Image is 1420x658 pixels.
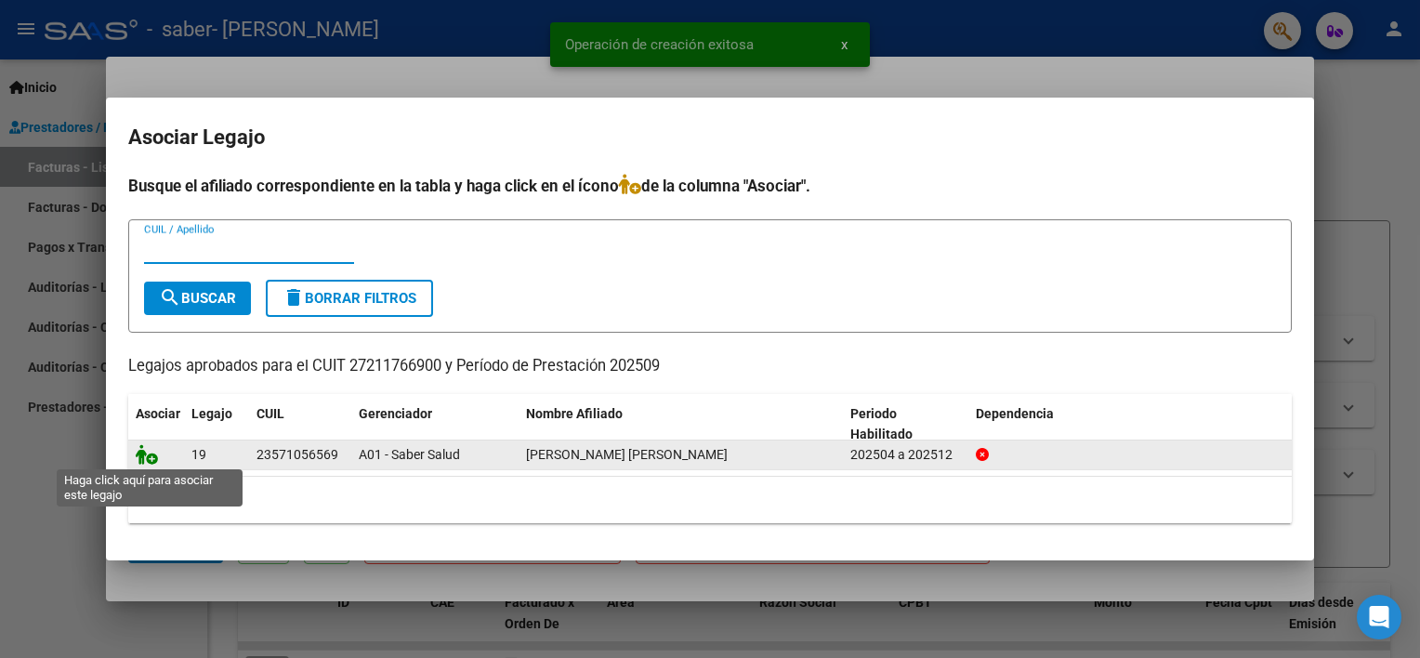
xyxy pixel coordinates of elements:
span: Legajo [191,406,232,421]
div: 1 registros [128,477,1292,523]
span: GODOY JIMENEZ DANTE LIONEL [526,447,728,462]
div: 202504 a 202512 [850,444,961,466]
h4: Busque el afiliado correspondiente en la tabla y haga click en el ícono de la columna "Asociar". [128,174,1292,198]
h2: Asociar Legajo [128,120,1292,155]
span: Dependencia [976,406,1054,421]
div: 23571056569 [256,444,338,466]
span: A01 - Saber Salud [359,447,460,462]
mat-icon: delete [283,286,305,309]
span: Nombre Afiliado [526,406,623,421]
span: Borrar Filtros [283,290,416,307]
p: Legajos aprobados para el CUIT 27211766900 y Período de Prestación 202509 [128,355,1292,378]
span: Periodo Habilitado [850,406,913,442]
datatable-header-cell: Legajo [184,394,249,455]
div: Open Intercom Messenger [1357,595,1401,639]
datatable-header-cell: Asociar [128,394,184,455]
datatable-header-cell: Gerenciador [351,394,519,455]
span: CUIL [256,406,284,421]
datatable-header-cell: Nombre Afiliado [519,394,843,455]
span: Gerenciador [359,406,432,421]
datatable-header-cell: Periodo Habilitado [843,394,968,455]
datatable-header-cell: Dependencia [968,394,1293,455]
span: Buscar [159,290,236,307]
datatable-header-cell: CUIL [249,394,351,455]
button: Borrar Filtros [266,280,433,317]
span: 19 [191,447,206,462]
span: Asociar [136,406,180,421]
mat-icon: search [159,286,181,309]
button: Buscar [144,282,251,315]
